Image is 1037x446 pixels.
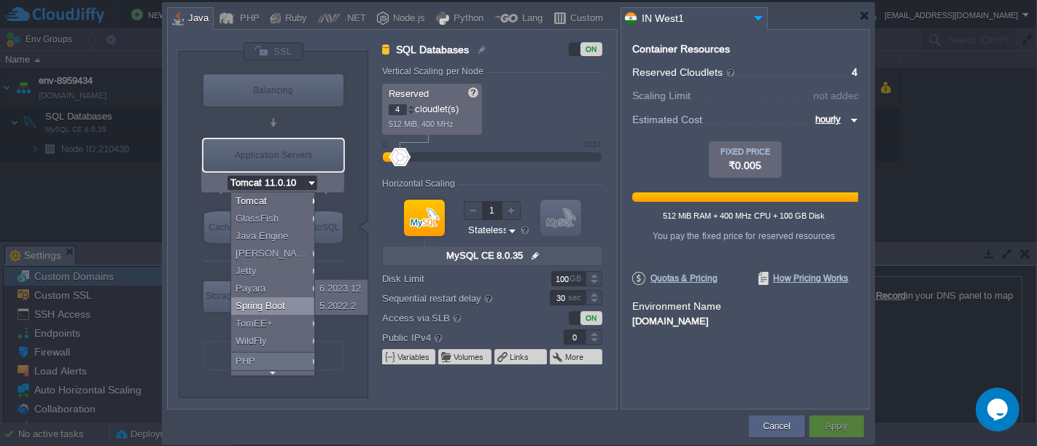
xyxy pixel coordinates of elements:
[203,341,343,370] div: Create New Layer
[632,211,856,220] div: 512 MiB RAM + 400 MHz CPU + 100 GB Disk
[389,88,429,99] span: Reserved
[231,262,319,280] div: Jetty
[764,419,791,434] button: Cancel
[709,147,782,156] div: FIXED PRICE
[382,179,459,189] div: Horizontal Scaling
[203,74,343,106] div: Load Balancer
[632,272,718,285] span: Quotas & Pricing
[231,332,319,350] div: WildFly
[383,140,387,149] div: 0
[632,313,858,326] div: [DOMAIN_NAME]
[568,291,584,305] div: sec
[340,8,366,30] div: .NET
[976,388,1022,431] iframe: chat widget
[382,271,530,286] label: Disk Limit
[308,211,343,243] div: NoSQL Databases
[565,351,585,363] button: More
[281,8,307,30] div: Ruby
[231,315,319,332] div: TomEE+
[231,245,319,262] div: [PERSON_NAME]
[518,8,543,30] div: Lang
[632,90,691,101] span: Scaling Limit
[236,8,260,30] div: PHP
[231,297,319,315] div: Spring Boot
[510,351,530,363] button: Links
[580,311,602,325] div: ON
[632,231,856,241] div: You pay the fixed price for reserved resources
[852,66,858,78] span: 4
[382,310,530,326] label: Access via SLB
[632,44,730,55] div: Container Resources
[570,272,584,286] div: GB
[389,100,477,115] p: cloudlet(s)
[382,290,530,306] label: Sequential restart delay
[813,90,860,101] div: not added
[231,227,319,245] div: Java Engine
[632,66,737,78] span: Reserved Cloudlets
[632,300,721,312] label: Environment Name
[315,280,368,297] div: 6.2023.12
[583,140,601,149] div: 1024
[204,211,239,243] div: Cache
[203,74,343,106] div: Balancing
[729,160,762,171] span: ₹0.005
[382,66,487,77] div: Vertical Scaling per Node
[826,419,847,434] button: Apply
[580,42,602,56] div: ON
[632,111,702,128] span: Estimated Cost
[184,8,209,30] div: Java
[231,353,319,370] div: PHP
[397,351,431,363] button: Variables
[566,8,603,30] div: Custom
[315,297,368,315] div: 5.2022.2
[203,281,240,310] div: Storage
[382,329,530,345] label: Public IPv4
[231,280,319,297] div: Payara
[758,272,849,285] span: How Pricing Works
[389,8,425,30] div: Node.js
[449,8,483,30] div: Python
[231,192,319,210] div: Tomcat
[308,211,343,243] div: NoSQL
[454,351,485,363] button: Volumes
[203,139,343,171] div: Application Servers
[203,281,240,312] div: Storage Containers
[231,210,319,227] div: GlassFish
[389,120,454,128] span: 512 MiB, 400 MHz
